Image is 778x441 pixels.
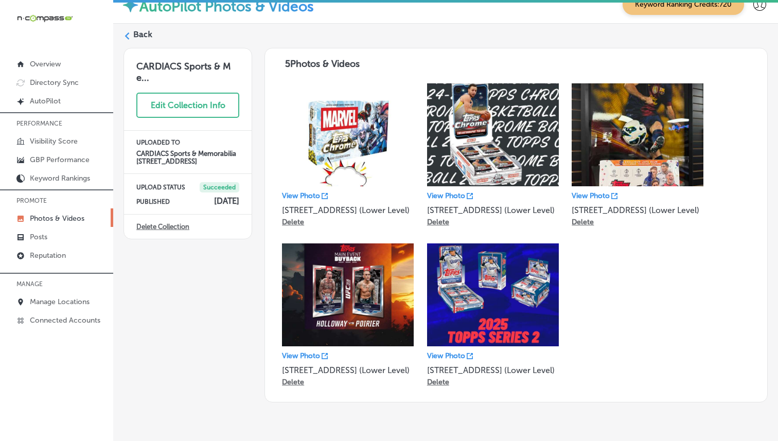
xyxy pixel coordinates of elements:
[30,137,78,146] p: Visibility Score
[30,297,90,306] p: Manage Locations
[427,243,559,346] img: Collection thumbnail
[124,48,252,83] h3: CARDIACS Sports & Me...
[282,243,414,346] img: Collection thumbnail
[30,97,61,105] p: AutoPilot
[427,191,473,200] a: View Photo
[30,78,79,87] p: Directory Sync
[572,191,617,200] a: View Photo
[30,155,90,164] p: GBP Performance
[136,150,239,165] h4: CARDIACS Sports & Memorabilia [STREET_ADDRESS]
[427,218,449,226] p: Delete
[572,83,703,186] img: Collection thumbnail
[282,218,304,226] p: Delete
[136,184,185,191] p: UPLOAD STATUS
[30,60,61,68] p: Overview
[427,351,465,360] p: View Photo
[30,233,47,241] p: Posts
[572,205,703,215] p: [STREET_ADDRESS] (Lower Level)
[136,223,189,231] a: Delete Collection
[30,174,90,183] p: Keyword Rankings
[572,191,610,200] p: View Photo
[282,365,414,375] p: [STREET_ADDRESS] (Lower Level)
[30,214,84,223] p: Photos & Videos
[136,198,170,205] p: PUBLISHED
[572,218,594,226] p: Delete
[427,351,473,360] a: View Photo
[282,191,328,200] a: View Photo
[427,191,465,200] p: View Photo
[282,351,328,360] a: View Photo
[16,13,73,23] img: 660ab0bf-5cc7-4cb8-ba1c-48b5ae0f18e60NCTV_CLogo_TV_Black_-500x88.png
[200,182,239,192] span: Succeeded
[285,58,360,69] span: 5 Photos & Videos
[427,365,559,375] p: [STREET_ADDRESS] (Lower Level)
[282,205,414,215] p: [STREET_ADDRESS] (Lower Level)
[282,191,320,200] p: View Photo
[282,351,320,360] p: View Photo
[133,29,152,40] label: Back
[30,251,66,260] p: Reputation
[427,378,449,386] p: Delete
[282,83,414,186] img: Collection thumbnail
[282,378,304,386] p: Delete
[136,93,239,118] button: Edit Collection Info
[427,205,559,215] p: [STREET_ADDRESS] (Lower Level)
[427,83,559,186] img: Collection thumbnail
[214,196,239,206] h4: [DATE]
[136,139,239,146] p: UPLOADED TO
[30,316,100,325] p: Connected Accounts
